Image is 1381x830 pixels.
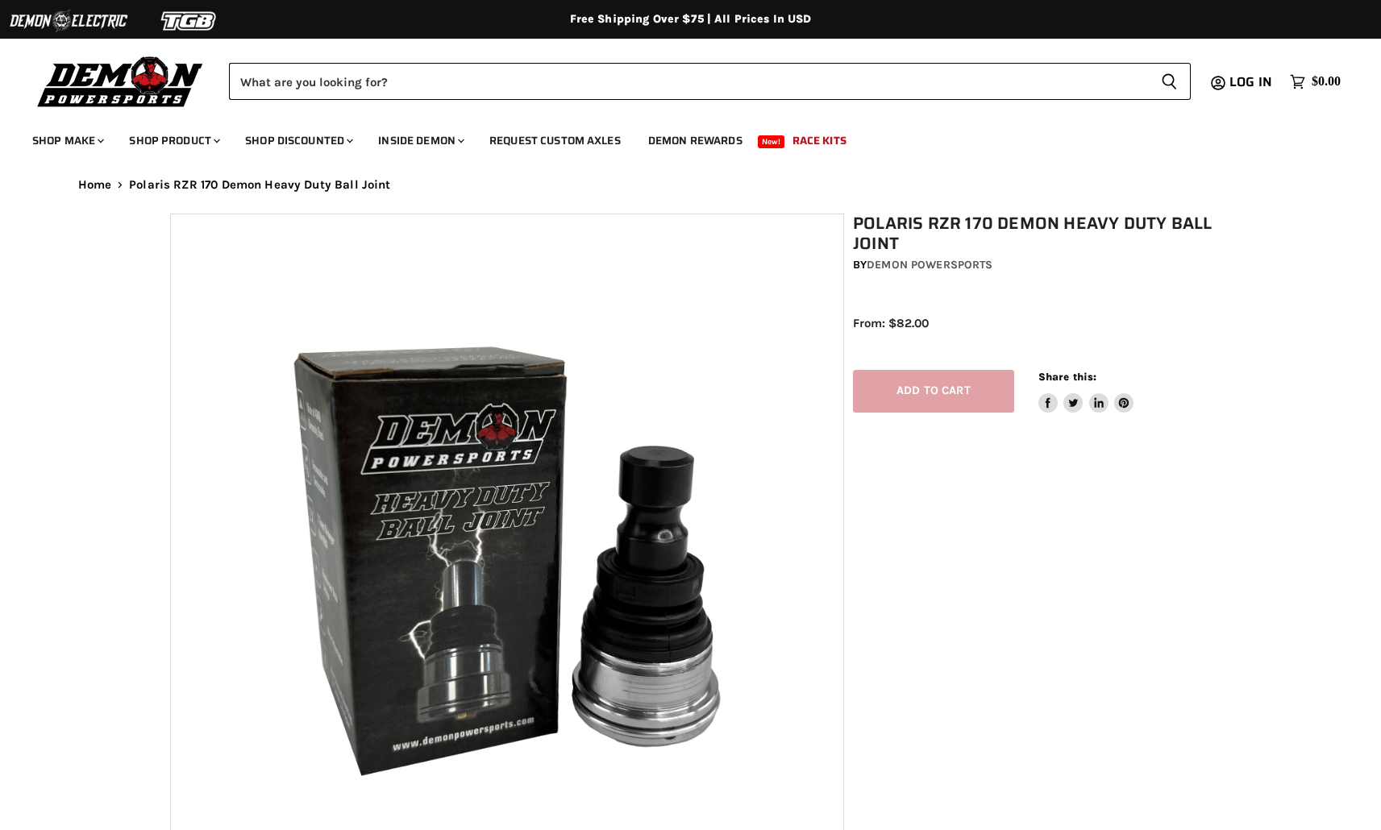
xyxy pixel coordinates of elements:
[758,135,785,148] span: New!
[1222,75,1282,89] a: Log in
[1282,70,1349,93] a: $0.00
[1038,370,1134,413] aside: Share this:
[853,214,1221,254] h1: Polaris RZR 170 Demon Heavy Duty Ball Joint
[129,178,390,192] span: Polaris RZR 170 Demon Heavy Duty Ball Joint
[32,52,209,110] img: Demon Powersports
[1148,63,1191,100] button: Search
[20,118,1337,157] ul: Main menu
[366,124,474,157] a: Inside Demon
[229,63,1191,100] form: Product
[1312,74,1341,89] span: $0.00
[477,124,633,157] a: Request Custom Axles
[853,316,929,330] span: From: $82.00
[46,12,1336,27] div: Free Shipping Over $75 | All Prices In USD
[233,124,363,157] a: Shop Discounted
[117,124,230,157] a: Shop Product
[780,124,859,157] a: Race Kits
[8,6,129,36] img: Demon Electric Logo 2
[636,124,755,157] a: Demon Rewards
[20,124,114,157] a: Shop Make
[46,178,1336,192] nav: Breadcrumbs
[229,63,1148,100] input: Search
[129,6,250,36] img: TGB Logo 2
[1229,72,1272,92] span: Log in
[853,256,1221,274] div: by
[78,178,112,192] a: Home
[1038,371,1096,383] span: Share this:
[867,258,992,272] a: Demon Powersports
